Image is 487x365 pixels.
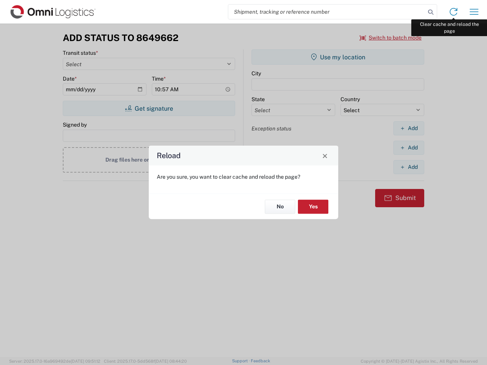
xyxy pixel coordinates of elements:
h4: Reload [157,150,181,161]
button: Yes [298,200,328,214]
input: Shipment, tracking or reference number [228,5,425,19]
button: No [265,200,295,214]
p: Are you sure, you want to clear cache and reload the page? [157,173,330,180]
button: Close [320,150,330,161]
